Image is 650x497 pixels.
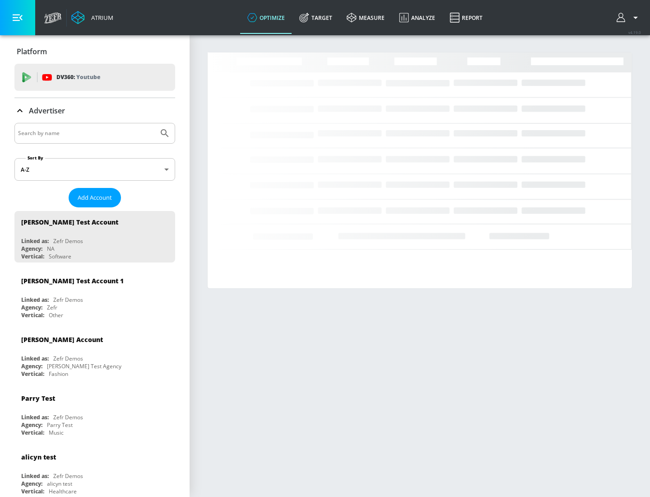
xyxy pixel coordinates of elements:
[21,237,49,245] div: Linked as:
[14,328,175,380] div: [PERSON_NAME] AccountLinked as:Zefr DemosAgency:[PERSON_NAME] Test AgencyVertical:Fashion
[56,72,100,82] p: DV360:
[14,39,175,64] div: Platform
[392,1,442,34] a: Analyze
[47,480,72,488] div: alicyn test
[21,304,42,311] div: Agency:
[47,362,121,370] div: [PERSON_NAME] Test Agency
[14,211,175,263] div: [PERSON_NAME] Test AccountLinked as:Zefr DemosAgency:NAVertical:Software
[21,488,44,495] div: Vertical:
[49,370,68,378] div: Fashion
[47,245,55,253] div: NA
[29,106,65,116] p: Advertiser
[14,270,175,321] div: [PERSON_NAME] Test Account 1Linked as:Zefr DemosAgency:ZefrVertical:Other
[21,218,118,226] div: [PERSON_NAME] Test Account
[292,1,339,34] a: Target
[14,387,175,439] div: Parry TestLinked as:Zefr DemosAgency:Parry TestVertical:Music
[53,237,83,245] div: Zefr Demos
[17,47,47,56] p: Platform
[14,64,175,91] div: DV360: Youtube
[49,253,71,260] div: Software
[21,335,103,344] div: [PERSON_NAME] Account
[21,370,44,378] div: Vertical:
[339,1,392,34] a: measure
[78,192,112,203] span: Add Account
[240,1,292,34] a: optimize
[49,488,77,495] div: Healthcare
[21,394,55,403] div: Parry Test
[18,127,155,139] input: Search by name
[628,30,641,35] span: v 4.19.0
[47,421,73,429] div: Parry Test
[76,72,100,82] p: Youtube
[26,155,45,161] label: Sort By
[21,311,44,319] div: Vertical:
[53,296,83,304] div: Zefr Demos
[14,98,175,123] div: Advertiser
[21,480,42,488] div: Agency:
[442,1,490,34] a: Report
[21,277,124,285] div: [PERSON_NAME] Test Account 1
[69,188,121,207] button: Add Account
[21,453,56,461] div: alicyn test
[21,421,42,429] div: Agency:
[21,429,44,436] div: Vertical:
[71,11,113,24] a: Atrium
[21,472,49,480] div: Linked as:
[88,14,113,22] div: Atrium
[21,413,49,421] div: Linked as:
[53,355,83,362] div: Zefr Demos
[53,472,83,480] div: Zefr Demos
[47,304,57,311] div: Zefr
[21,296,49,304] div: Linked as:
[21,355,49,362] div: Linked as:
[14,158,175,181] div: A-Z
[49,311,63,319] div: Other
[53,413,83,421] div: Zefr Demos
[21,253,44,260] div: Vertical:
[21,362,42,370] div: Agency:
[49,429,64,436] div: Music
[21,245,42,253] div: Agency:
